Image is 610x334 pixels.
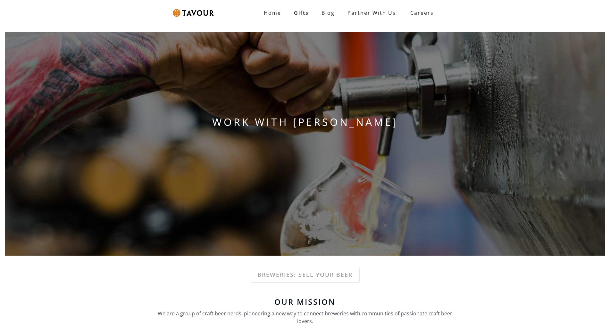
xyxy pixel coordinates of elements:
[5,114,605,130] h1: WORK WITH [PERSON_NAME]
[155,298,456,306] h6: Our Mission
[288,6,315,19] a: Gifts
[257,6,288,19] a: Home
[402,4,439,22] a: Careers
[410,6,434,19] strong: Careers
[264,9,281,16] strong: Home
[341,6,402,19] a: Partner With Us
[315,6,341,19] a: Blog
[251,267,359,282] a: Breweries: Sell your beer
